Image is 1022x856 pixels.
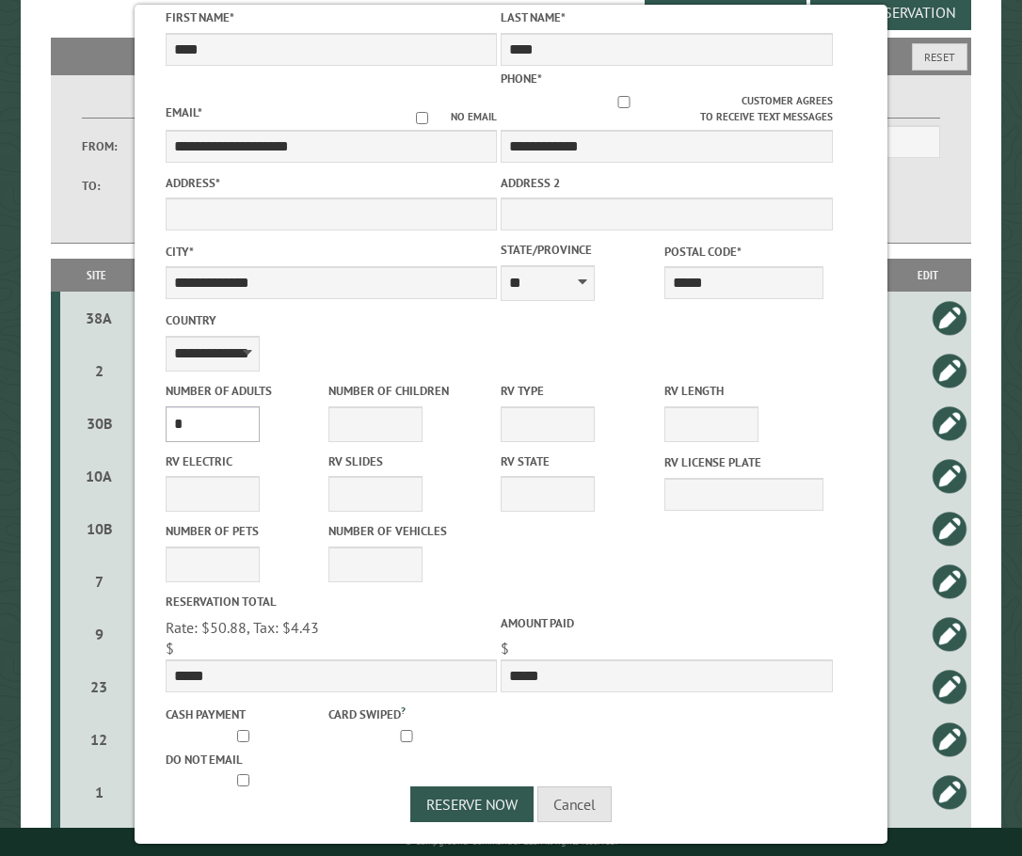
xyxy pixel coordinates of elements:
[166,705,325,723] label: Cash payment
[912,43,967,71] button: Reset
[51,38,970,73] h2: Filters
[166,639,174,658] span: $
[68,572,130,591] div: 7
[60,259,133,292] th: Site
[166,311,498,329] label: Country
[166,104,202,120] label: Email
[133,259,332,292] th: Dates
[68,625,130,643] div: 9
[410,786,534,822] button: Reserve Now
[501,241,660,259] label: State/Province
[328,522,487,540] label: Number of Vehicles
[166,174,498,192] label: Address
[68,361,130,380] div: 2
[405,835,617,848] small: © Campground Commander LLC. All rights reserved.
[664,382,823,400] label: RV Length
[68,309,130,327] div: 38A
[501,639,509,658] span: $
[166,452,325,470] label: RV Electric
[68,467,130,485] div: 10A
[886,259,971,292] th: Edit
[401,704,406,717] a: ?
[68,414,130,433] div: 30B
[166,522,325,540] label: Number of Pets
[82,97,292,119] label: Dates
[166,382,325,400] label: Number of Adults
[393,109,497,125] label: No email
[501,8,833,26] label: Last Name
[501,382,660,400] label: RV Type
[328,703,487,723] label: Card swiped
[166,618,319,637] span: Rate: $50.88, Tax: $4.43
[501,174,833,192] label: Address 2
[506,96,743,108] input: Customer agrees to receive text messages
[501,71,542,87] label: Phone
[501,452,660,470] label: RV State
[393,112,451,124] input: No email
[537,786,612,822] button: Cancel
[166,593,498,610] label: Reservation Total
[328,382,487,400] label: Number of Children
[664,453,823,471] label: RV License Plate
[328,452,487,470] label: RV Slides
[166,8,498,26] label: First Name
[501,614,833,632] label: Amount paid
[68,730,130,749] div: 12
[68,783,130,801] div: 1
[501,93,833,125] label: Customer agrees to receive text messages
[68,677,130,696] div: 23
[166,751,325,769] label: Do not email
[166,243,498,261] label: City
[664,243,823,261] label: Postal Code
[82,177,135,195] label: To:
[82,137,135,155] label: From:
[68,519,130,538] div: 10B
